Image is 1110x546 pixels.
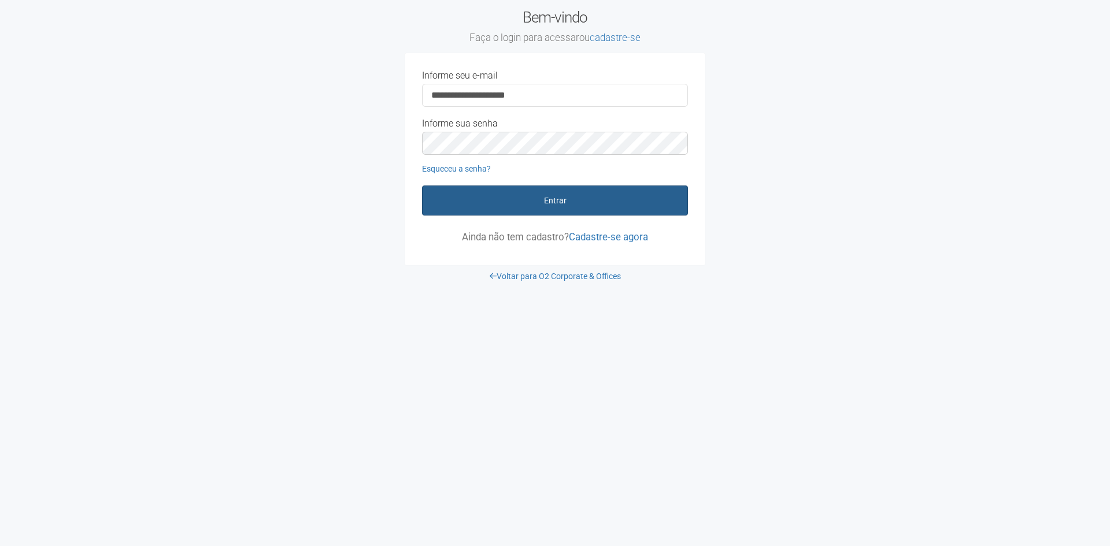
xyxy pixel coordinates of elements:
a: Esqueceu a senha? [422,164,491,173]
p: Ainda não tem cadastro? [422,232,688,242]
label: Informe sua senha [422,118,498,129]
h2: Bem-vindo [405,9,705,44]
a: Cadastre-se agora [569,231,648,243]
a: Voltar para O2 Corporate & Offices [490,272,621,281]
a: cadastre-se [590,32,641,43]
span: ou [579,32,641,43]
label: Informe seu e-mail [422,70,498,81]
small: Faça o login para acessar [405,32,705,44]
button: Entrar [422,185,688,216]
